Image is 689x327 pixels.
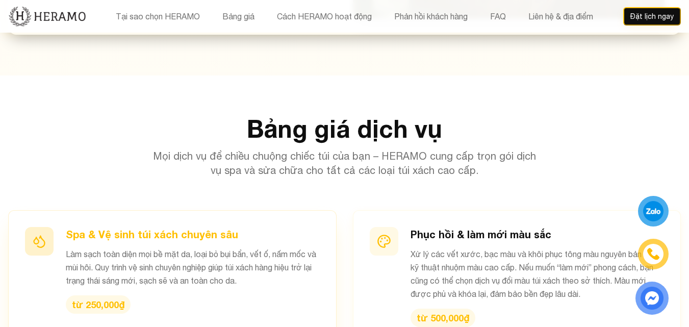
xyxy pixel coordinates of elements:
div: từ 250,000₫ [66,295,131,314]
p: Mọi dịch vụ để chiều chuộng chiếc túi của bạn – HERAMO cung cấp trọn gói dịch vụ spa và sửa chữa ... [149,149,541,178]
button: Tại sao chọn HERAMO [113,10,203,23]
h3: Phục hồi & làm mới màu sắc [411,227,665,241]
h3: Spa & Vệ sinh túi xách chuyên sâu [66,227,320,241]
a: phone-icon [640,240,667,268]
button: FAQ [487,10,509,23]
img: phone-icon [648,248,659,260]
p: Xử lý các vết xước, bạc màu và khôi phục tông màu nguyên bản bằng kỹ thuật nhuộm màu cao cấp. Nếu... [411,247,665,300]
button: Liên hệ & địa điểm [525,10,596,23]
button: Bảng giá [219,10,258,23]
img: new-logo.3f60348b.png [8,6,86,27]
button: Đặt lịch ngay [623,7,681,26]
div: từ 500,000₫ [411,309,475,327]
h2: Bảng giá dịch vụ [8,116,681,141]
p: Làm sạch toàn diện mọi bề mặt da, loại bỏ bụi bẩn, vết ố, nấm mốc và mùi hôi. Quy trình vệ sinh c... [66,247,320,287]
button: Phản hồi khách hàng [391,10,471,23]
button: Cách HERAMO hoạt động [274,10,375,23]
